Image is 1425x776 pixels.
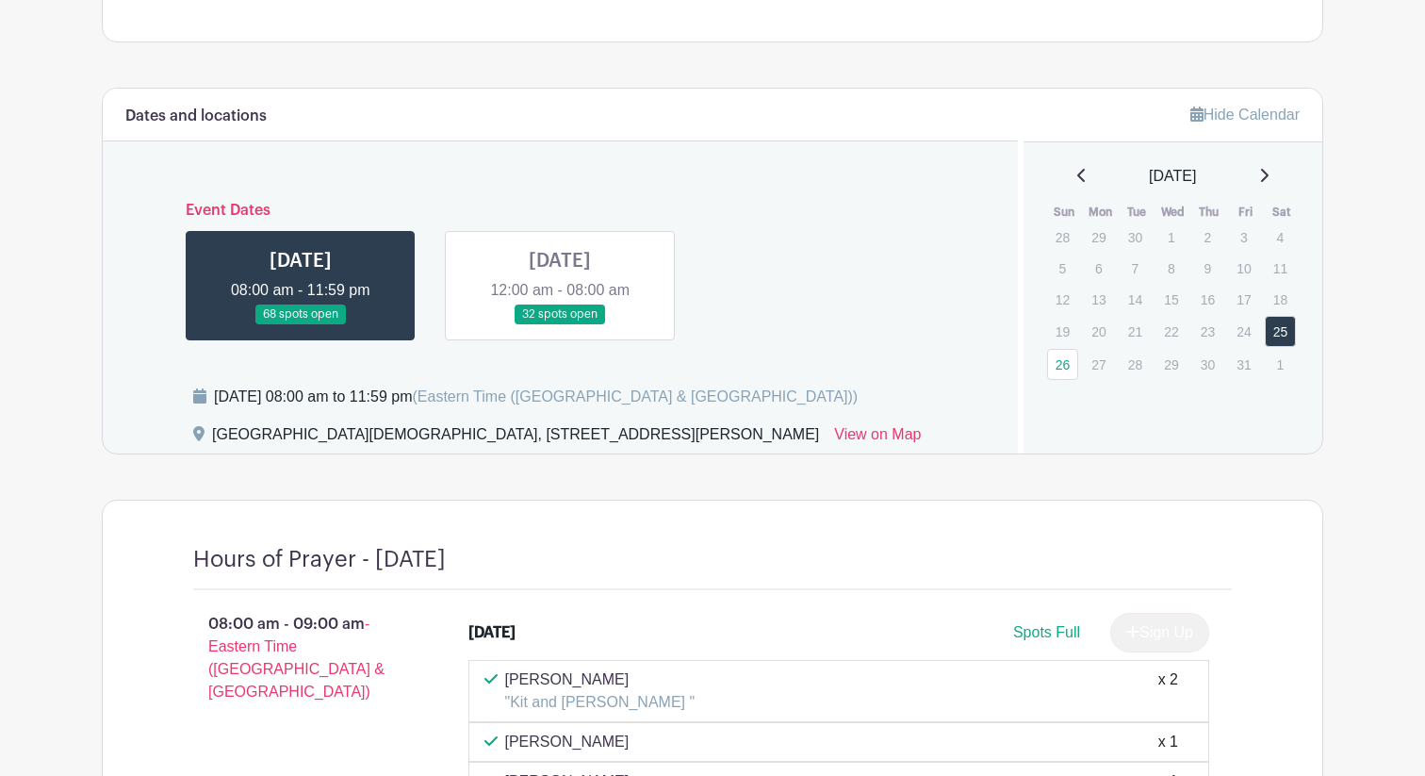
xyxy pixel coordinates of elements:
[834,423,921,454] a: View on Map
[1192,223,1223,252] p: 2
[193,546,446,573] h4: Hours of Prayer - [DATE]
[1158,669,1178,714] div: x 2
[1155,317,1187,346] p: 22
[1120,317,1151,346] p: 21
[1228,223,1259,252] p: 3
[1155,203,1191,222] th: Wed
[505,691,696,714] p: "Kit and [PERSON_NAME] "
[1192,350,1223,379] p: 30
[1120,350,1151,379] p: 28
[1149,165,1196,188] span: [DATE]
[1047,349,1078,380] a: 26
[1158,731,1178,753] div: x 1
[1190,107,1300,123] a: Hide Calendar
[1083,285,1114,314] p: 13
[1155,350,1187,379] p: 29
[1191,203,1228,222] th: Thu
[1047,285,1078,314] p: 12
[468,621,516,644] div: [DATE]
[1083,350,1114,379] p: 27
[1083,317,1114,346] p: 20
[1155,285,1187,314] p: 15
[1228,254,1259,283] p: 10
[1265,350,1296,379] p: 1
[1046,203,1083,222] th: Sun
[212,423,819,454] div: [GEOGRAPHIC_DATA][DEMOGRAPHIC_DATA], [STREET_ADDRESS][PERSON_NAME]
[1155,254,1187,283] p: 8
[1192,317,1223,346] p: 23
[412,388,858,405] span: (Eastern Time ([GEOGRAPHIC_DATA] & [GEOGRAPHIC_DATA]))
[1047,254,1078,283] p: 5
[1013,624,1080,640] span: Spots Full
[125,107,267,125] h6: Dates and locations
[1228,317,1259,346] p: 24
[1265,223,1296,252] p: 4
[1227,203,1264,222] th: Fri
[1120,223,1151,252] p: 30
[505,731,630,753] p: [PERSON_NAME]
[1265,254,1296,283] p: 11
[1265,316,1296,347] a: 25
[1155,223,1187,252] p: 1
[1120,285,1151,314] p: 14
[505,669,696,691] p: [PERSON_NAME]
[1083,254,1114,283] p: 6
[171,202,950,220] h6: Event Dates
[1083,223,1114,252] p: 29
[1047,223,1078,252] p: 28
[1192,285,1223,314] p: 16
[1120,254,1151,283] p: 7
[1228,350,1259,379] p: 31
[1264,203,1301,222] th: Sat
[214,386,858,408] div: [DATE] 08:00 am to 11:59 pm
[1265,285,1296,314] p: 18
[1228,285,1259,314] p: 17
[1119,203,1155,222] th: Tue
[1192,254,1223,283] p: 9
[1082,203,1119,222] th: Mon
[1047,317,1078,346] p: 19
[163,605,438,711] p: 08:00 am - 09:00 am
